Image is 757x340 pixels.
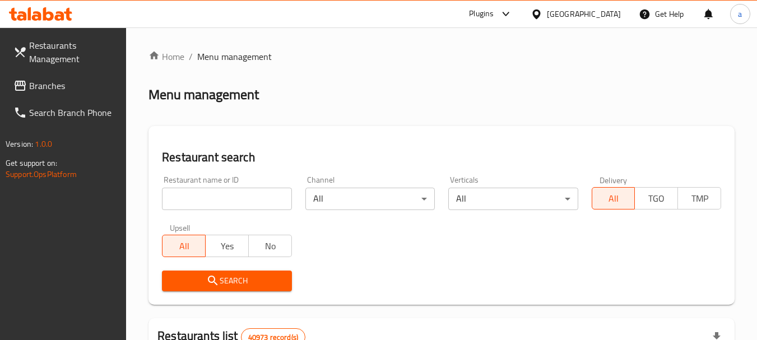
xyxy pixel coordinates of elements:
span: No [253,238,287,254]
h2: Restaurant search [162,149,721,166]
span: Get support on: [6,156,57,170]
div: All [305,188,435,210]
button: TGO [634,187,678,209]
button: Yes [205,235,249,257]
h2: Menu management [148,86,259,104]
div: [GEOGRAPHIC_DATA] [547,8,621,20]
span: Search Branch Phone [29,106,118,119]
span: All [597,190,631,207]
span: Menu management [197,50,272,63]
button: No [248,235,292,257]
label: Delivery [600,176,628,184]
nav: breadcrumb [148,50,735,63]
button: Search [162,271,291,291]
a: Search Branch Phone [4,99,127,126]
a: Restaurants Management [4,32,127,72]
span: Search [171,274,282,288]
button: TMP [677,187,721,209]
span: Version: [6,137,33,151]
li: / [189,50,193,63]
input: Search for restaurant name or ID.. [162,188,291,210]
span: All [167,238,201,254]
a: Branches [4,72,127,99]
span: Restaurants Management [29,39,118,66]
a: Home [148,50,184,63]
span: TMP [682,190,717,207]
button: All [162,235,206,257]
span: TGO [639,190,674,207]
span: 1.0.0 [35,137,52,151]
span: a [738,8,742,20]
a: Support.OpsPlatform [6,167,77,181]
button: All [592,187,635,209]
div: All [448,188,578,210]
span: Yes [210,238,244,254]
label: Upsell [170,223,191,231]
span: Branches [29,79,118,92]
div: Plugins [469,7,494,21]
